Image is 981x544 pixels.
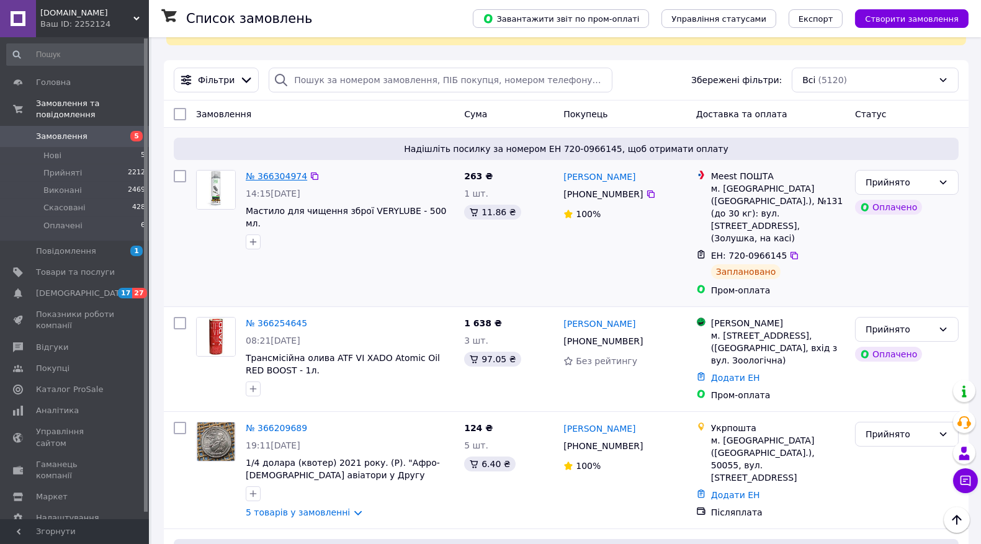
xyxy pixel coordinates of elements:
[246,318,307,328] a: № 366254645
[855,109,887,119] span: Статус
[563,171,635,183] a: [PERSON_NAME]
[246,336,300,346] span: 08:21[DATE]
[855,347,922,362] div: Оплачено
[464,109,487,119] span: Cума
[563,189,643,199] span: [PHONE_NUMBER]
[818,75,848,85] span: (5120)
[36,342,68,353] span: Відгуки
[855,9,969,28] button: Створити замовлення
[141,220,145,231] span: 6
[36,363,69,374] span: Покупці
[36,405,79,416] span: Аналітика
[36,512,99,524] span: Налаштування
[802,74,815,86] span: Всі
[43,150,61,161] span: Нові
[711,434,845,484] div: м. [GEOGRAPHIC_DATA] ([GEOGRAPHIC_DATA].), 50055, вул. [STREET_ADDRESS]
[196,109,251,119] span: Замовлення
[118,288,132,298] span: 17
[197,422,235,461] img: Фото товару
[246,353,440,375] a: Трансмісійна олива ATF VI XADO Atomic Oil RED BOOST - 1л.
[246,189,300,198] span: 14:15[DATE]
[953,468,978,493] button: Чат з покупцем
[43,167,82,179] span: Прийняті
[563,318,635,330] a: [PERSON_NAME]
[789,9,843,28] button: Експорт
[40,7,133,19] span: xados.com.ua
[36,131,87,142] span: Замовлення
[464,189,488,198] span: 1 шт.
[246,458,446,493] a: 1/4 долара (квотер) 2021 року. (Р). "Афро-[DEMOGRAPHIC_DATA] авіатори у Другу [PERSON_NAME] Війну...
[464,440,488,450] span: 5 шт.
[563,422,635,435] a: [PERSON_NAME]
[661,9,776,28] button: Управління статусами
[196,422,236,462] a: Фото товару
[576,356,637,366] span: Без рейтингу
[464,336,488,346] span: 3 шт.
[576,209,601,219] span: 100%
[269,68,612,92] input: Пошук за номером замовлення, ПІБ покупця, номером телефону, Email, номером накладної
[483,13,639,24] span: Завантажити звіт по пром-оплаті
[246,507,350,517] a: 5 товарів у замовленні
[711,422,845,434] div: Укрпошта
[36,288,128,299] span: [DEMOGRAPHIC_DATA]
[464,171,493,181] span: 263 ₴
[246,440,300,450] span: 19:11[DATE]
[855,200,922,215] div: Оплачено
[6,43,146,66] input: Пошук
[198,74,235,86] span: Фільтри
[711,251,787,261] span: ЕН: 720-0966145
[711,329,845,367] div: м. [STREET_ADDRESS], ([GEOGRAPHIC_DATA], вхід з вул. Зоологічна)
[866,176,933,189] div: Прийнято
[866,427,933,441] div: Прийнято
[711,170,845,182] div: Meest ПОШТА
[246,206,447,228] a: Мастило для чищення зброї VERYLUBЕ - 500 мл.
[799,14,833,24] span: Експорт
[179,143,954,155] span: Надішліть посилку за номером ЕН 720-0966145, щоб отримати оплату
[696,109,787,119] span: Доставка та оплата
[196,317,236,357] a: Фото товару
[843,13,969,23] a: Створити замовлення
[866,323,933,336] div: Прийнято
[130,246,143,256] span: 1
[944,507,970,533] button: Наверх
[464,352,521,367] div: 97.05 ₴
[246,423,307,433] a: № 366209689
[128,185,145,196] span: 2469
[132,288,146,298] span: 27
[196,170,236,210] a: Фото товару
[36,459,115,481] span: Гаманець компанії
[671,14,766,24] span: Управління статусами
[197,318,235,356] img: Фото товару
[711,284,845,297] div: Пром-оплата
[186,11,312,26] h1: Список замовлень
[36,246,96,257] span: Повідомлення
[128,167,145,179] span: 2212
[576,461,601,471] span: 100%
[132,202,145,213] span: 428
[563,109,607,119] span: Покупець
[130,131,143,141] span: 5
[36,384,103,395] span: Каталог ProSale
[473,9,649,28] button: Завантажити звіт по пром-оплаті
[246,171,307,181] a: № 366304974
[691,74,782,86] span: Збережені фільтри:
[464,318,502,328] span: 1 638 ₴
[464,457,515,471] div: 6.40 ₴
[464,205,521,220] div: 11.86 ₴
[36,267,115,278] span: Товари та послуги
[43,220,83,231] span: Оплачені
[43,185,82,196] span: Виконані
[141,150,145,161] span: 5
[40,19,149,30] div: Ваш ID: 2252124
[36,491,68,502] span: Маркет
[711,182,845,244] div: м. [GEOGRAPHIC_DATA] ([GEOGRAPHIC_DATA].), №131 (до 30 кг): вул. [STREET_ADDRESS], (Золушка, на к...
[711,490,760,500] a: Додати ЕН
[563,441,643,451] span: [PHONE_NUMBER]
[711,389,845,401] div: Пром-оплата
[711,373,760,383] a: Додати ЕН
[563,336,643,346] span: [PHONE_NUMBER]
[36,426,115,448] span: Управління сайтом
